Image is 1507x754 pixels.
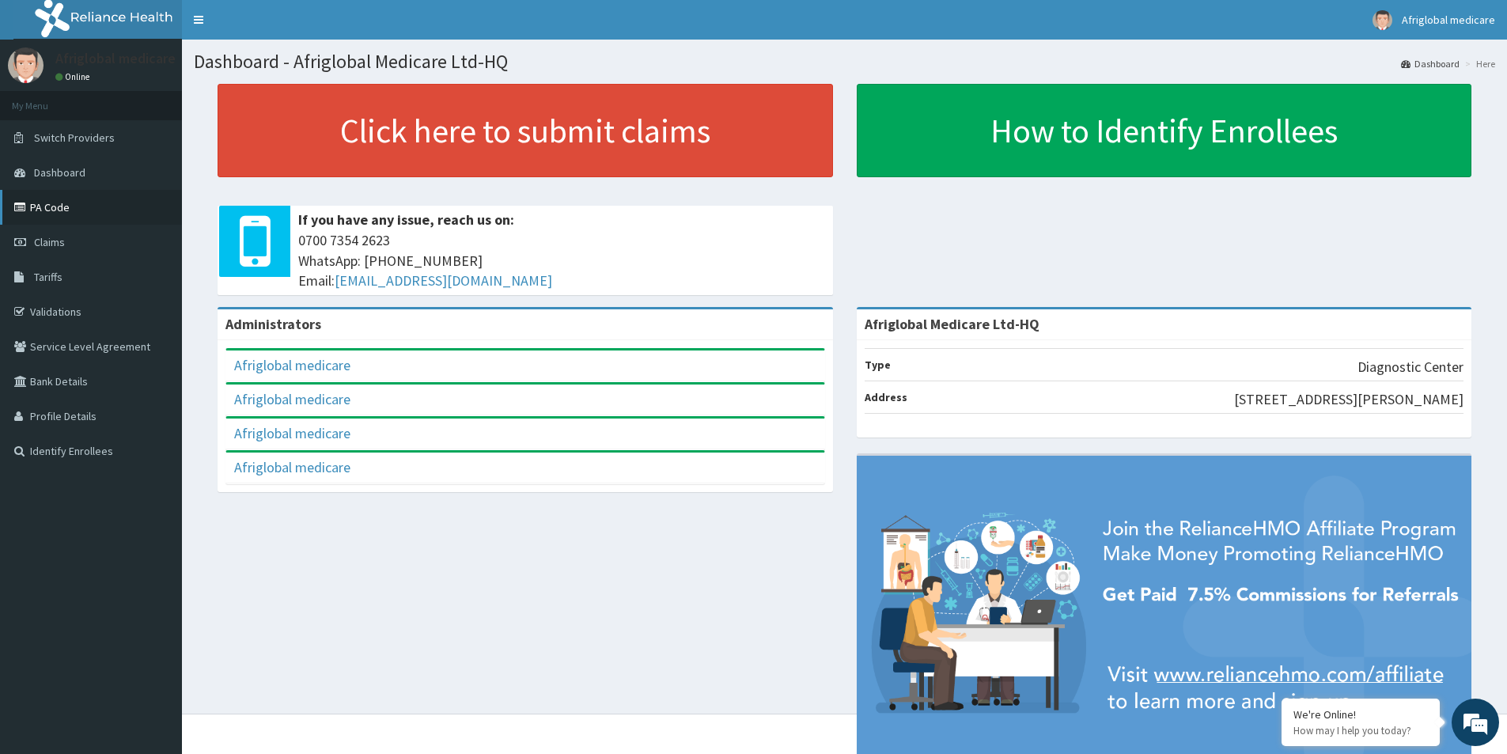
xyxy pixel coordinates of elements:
a: [EMAIL_ADDRESS][DOMAIN_NAME] [335,271,552,290]
li: Here [1461,57,1495,70]
a: Click here to submit claims [218,84,833,177]
span: Tariffs [34,270,62,284]
span: Afriglobal medicare [1402,13,1495,27]
b: If you have any issue, reach us on: [298,210,514,229]
p: [STREET_ADDRESS][PERSON_NAME] [1234,389,1463,410]
img: User Image [1373,10,1392,30]
a: Afriglobal medicare [234,424,350,442]
a: Afriglobal medicare [234,390,350,408]
a: Afriglobal medicare [234,356,350,374]
span: 0700 7354 2623 WhatsApp: [PHONE_NUMBER] Email: [298,230,825,291]
div: We're Online! [1293,707,1428,722]
a: Online [55,71,93,82]
strong: Afriglobal Medicare Ltd-HQ [865,315,1039,333]
b: Type [865,358,891,372]
b: Address [865,390,907,404]
span: Claims [34,235,65,249]
p: How may I help you today? [1293,724,1428,737]
a: How to Identify Enrollees [857,84,1472,177]
span: Dashboard [34,165,85,180]
h1: Dashboard - Afriglobal Medicare Ltd-HQ [194,51,1495,72]
p: Diagnostic Center [1357,357,1463,377]
a: Afriglobal medicare [234,458,350,476]
img: User Image [8,47,44,83]
b: Administrators [225,315,321,333]
a: Dashboard [1401,57,1460,70]
p: Afriglobal medicare [55,51,176,66]
span: Switch Providers [34,131,115,145]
